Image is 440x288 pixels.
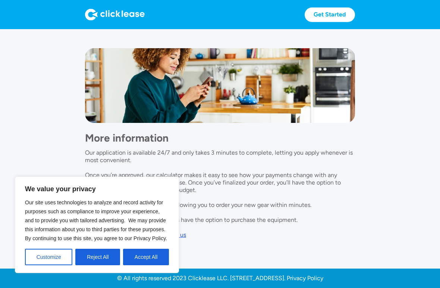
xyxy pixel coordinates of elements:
[85,130,355,145] h1: More information
[75,249,120,265] button: Reject All
[25,185,169,193] p: We value your privacy
[85,149,353,238] p: Our application is available 24/7 and only takes 3 minutes to complete, letting you apply wheneve...
[15,177,179,273] div: We value your privacy
[123,249,169,265] button: Accept All
[117,275,323,282] a: © All rights reserved 2023 Clicklease LLC. [STREET_ADDRESS]. Privacy Policy
[25,249,72,265] button: Customize
[85,9,145,21] img: Logo
[305,7,355,22] a: Get Started
[25,199,167,241] span: Our site uses technologies to analyze and record activity for purposes such as compliance to impr...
